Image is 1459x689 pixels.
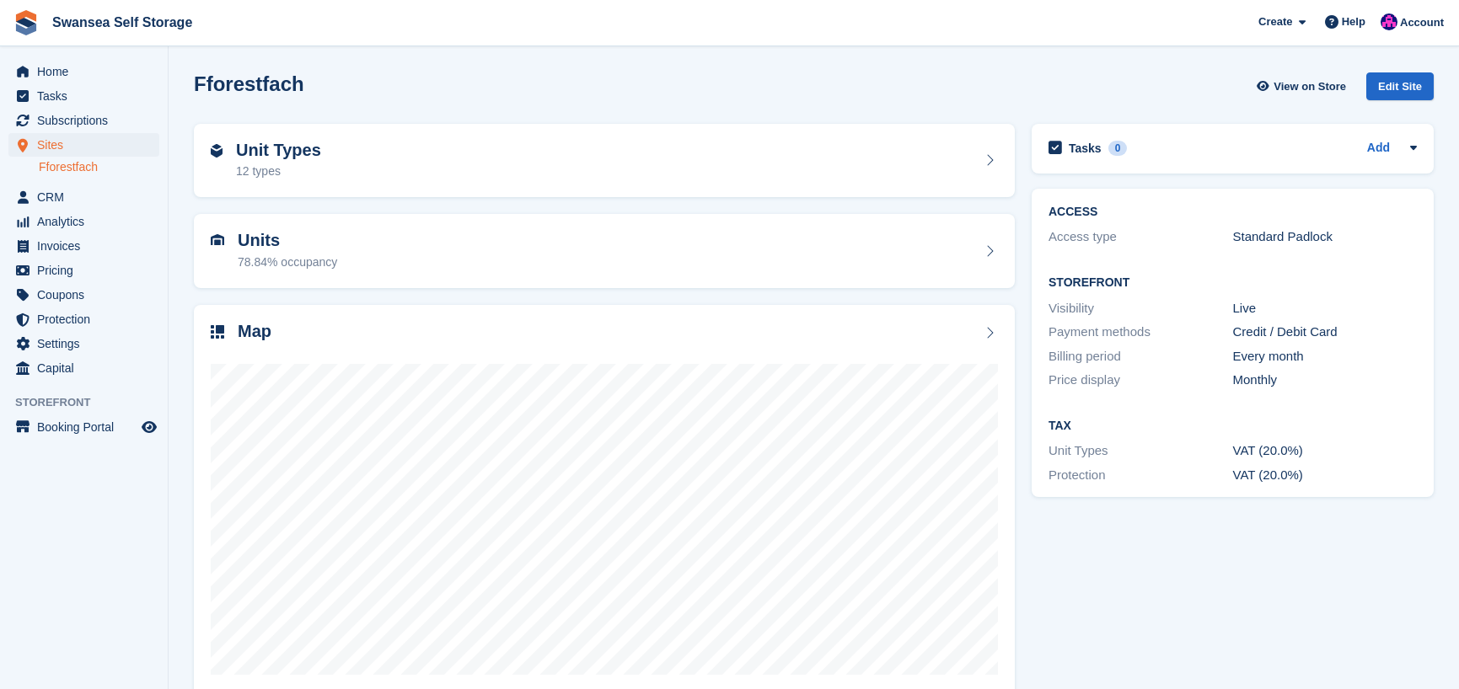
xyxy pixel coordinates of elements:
img: Donna Davies [1381,13,1397,30]
span: Invoices [37,234,138,258]
h2: Map [238,322,271,341]
div: Access type [1049,227,1233,247]
div: Price display [1049,371,1233,390]
h2: Units [238,231,337,250]
div: Live [1233,299,1418,318]
a: Swansea Self Storage [46,8,199,36]
h2: Storefront [1049,276,1417,290]
div: 0 [1108,141,1128,156]
img: stora-icon-8386f47178a22dfd0bd8f6a31ec36ba5ce8667c1dd55bd0f319d3a0aa187defe.svg [13,10,39,35]
a: menu [8,415,159,439]
span: Settings [37,332,138,355]
a: menu [8,109,159,132]
div: Protection [1049,466,1233,485]
span: CRM [37,185,138,209]
a: menu [8,332,159,355]
a: View on Store [1254,72,1353,100]
a: Unit Types 12 types [194,124,1015,198]
span: Account [1400,14,1444,31]
a: menu [8,60,159,83]
div: Edit Site [1366,72,1434,100]
span: Storefront [15,394,168,411]
img: unit-type-icn-2b2737a686de81e16bb02015468b77c625bbabd49415b5ef34ead5e3b44a266d.svg [211,144,223,158]
span: View on Store [1274,78,1346,95]
h2: Fforestfach [194,72,304,95]
span: Analytics [37,210,138,233]
div: Payment methods [1049,323,1233,342]
span: Sites [37,133,138,157]
a: menu [8,356,159,380]
a: Add [1367,139,1390,158]
div: Credit / Debit Card [1233,323,1418,342]
span: Protection [37,307,138,331]
span: Pricing [37,259,138,282]
div: Standard Padlock [1233,227,1418,247]
div: Billing period [1049,347,1233,366]
div: Monthly [1233,371,1418,390]
div: Visibility [1049,299,1233,318]
div: Unit Types [1049,441,1233,461]
h2: Tax [1049,419,1417,433]
div: VAT (20.0%) [1233,441,1418,461]
span: Coupons [37,283,138,307]
a: menu [8,307,159,331]
h2: Unit Types [236,141,321,160]
span: Create [1258,13,1292,30]
span: Tasks [37,84,138,108]
a: menu [8,84,159,108]
a: menu [8,133,159,157]
a: Edit Site [1366,72,1434,107]
span: Booking Portal [37,415,138,439]
span: Help [1342,13,1365,30]
a: Units 78.84% occupancy [194,214,1015,288]
a: menu [8,234,159,258]
div: 78.84% occupancy [238,254,337,271]
span: Home [37,60,138,83]
div: Every month [1233,347,1418,366]
span: Subscriptions [37,109,138,132]
div: VAT (20.0%) [1233,466,1418,485]
h2: Tasks [1069,141,1102,156]
a: Fforestfach [39,159,159,175]
h2: ACCESS [1049,206,1417,219]
a: menu [8,185,159,209]
img: unit-icn-7be61d7bf1b0ce9d3e12c5938cc71ed9869f7b940bace4675aadf7bd6d80202e.svg [211,234,224,246]
a: menu [8,259,159,282]
span: Capital [37,356,138,380]
a: menu [8,283,159,307]
a: menu [8,210,159,233]
a: Preview store [139,417,159,437]
div: 12 types [236,163,321,180]
img: map-icn-33ee37083ee616e46c38cad1a60f524a97daa1e2b2c8c0bc3eb3415660979fc1.svg [211,325,224,339]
